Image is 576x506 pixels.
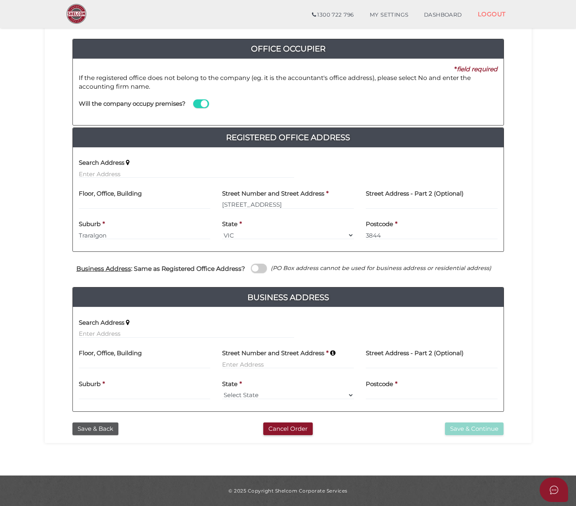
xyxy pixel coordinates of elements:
[79,101,186,107] h4: Will the company occupy premises?
[366,221,393,228] h4: Postcode
[222,350,324,357] h4: Street Number and Street Address
[362,7,416,23] a: MY SETTINGS
[73,131,504,144] a: Registered Office Address
[79,190,142,197] h4: Floor, Office, Building
[79,169,294,178] input: Enter Address
[76,265,245,272] h4: : Same as Registered Office Address?
[79,381,101,388] h4: Suburb
[222,221,238,228] h4: State
[304,7,361,23] a: 1300 722 796
[79,350,142,357] h4: Floor, Office, Building
[330,350,335,356] i: Keep typing in your address(including suburb) until it appears
[222,190,324,197] h4: Street Number and Street Address
[366,231,498,240] input: Postcode must be exactly 4 digits
[222,200,354,209] input: Enter Address
[72,422,118,436] button: Save & Back
[73,291,504,304] h4: Business Address
[366,350,464,357] h4: Street Address - Part 2 (Optional)
[51,487,526,494] div: © 2025 Copyright Shelcom Corporate Services
[470,6,514,22] a: LOGOUT
[263,422,313,436] button: Cancel Order
[222,381,238,388] h4: State
[79,320,124,326] h4: Search Address
[76,265,131,272] u: Business Address
[73,42,504,55] h4: Office Occupier
[79,329,294,338] input: Enter Address
[79,221,101,228] h4: Suburb
[222,360,354,369] input: Enter Address
[79,160,124,166] h4: Search Address
[366,381,393,388] h4: Postcode
[416,7,470,23] a: DASHBOARD
[457,65,498,73] i: field required
[366,391,498,399] input: Postcode must be exactly 4 digits
[79,74,498,91] p: If the registered office does not belong to the company (eg. it is the accountant's office addres...
[366,190,464,197] h4: Street Address - Part 2 (Optional)
[445,422,504,436] button: Save & Continue
[271,264,491,272] i: (PO Box address cannot be used for business address or residential address)
[126,320,129,326] i: Keep typing in your address(including suburb) until it appears
[540,477,568,502] button: Open asap
[126,160,129,166] i: Keep typing in your address(including suburb) until it appears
